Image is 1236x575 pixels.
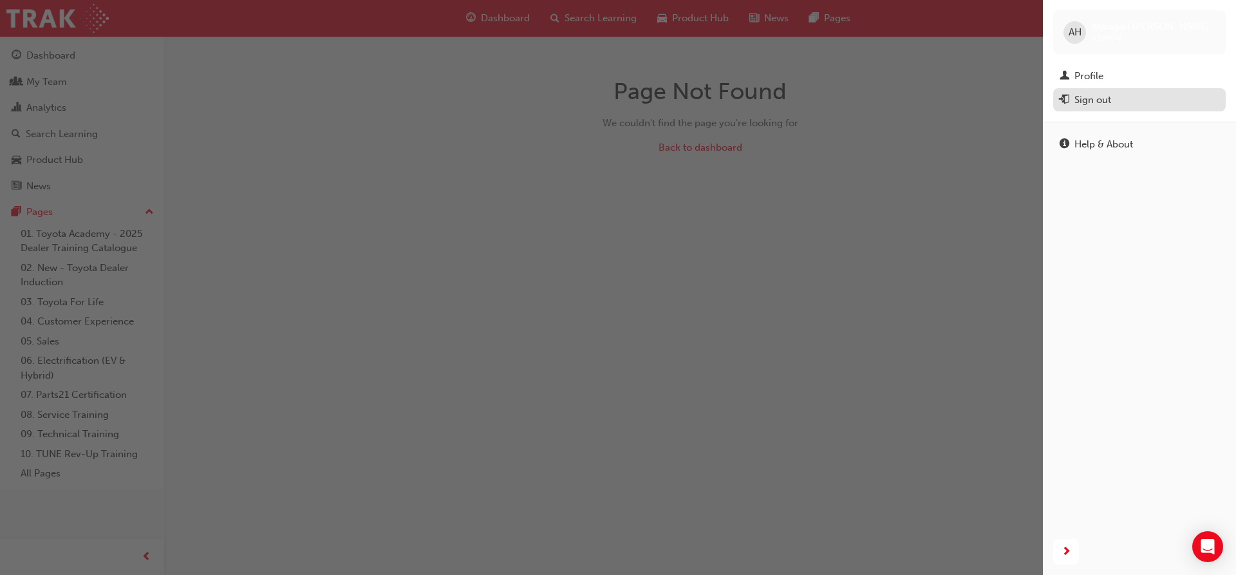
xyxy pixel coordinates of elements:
[1060,71,1069,82] span: man-icon
[1053,133,1226,156] a: Help & About
[1091,33,1121,44] span: 638974
[1069,25,1081,40] span: AH
[1053,64,1226,88] a: Profile
[1074,69,1103,84] div: Profile
[1074,93,1111,108] div: Sign out
[1053,88,1226,112] button: Sign out
[1060,139,1069,151] span: info-icon
[1091,21,1210,32] span: Abbagail [PERSON_NAME]
[1062,544,1071,560] span: next-icon
[1060,95,1069,106] span: exit-icon
[1192,531,1223,562] div: Open Intercom Messenger
[1074,137,1133,152] div: Help & About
